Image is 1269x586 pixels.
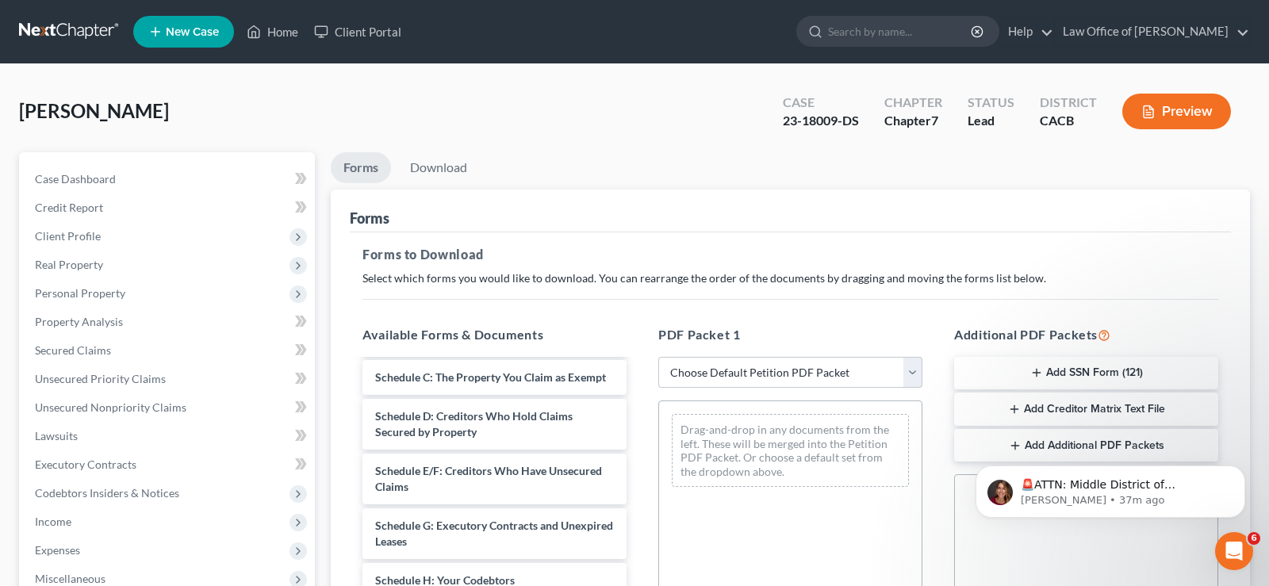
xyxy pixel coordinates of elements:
div: Status [968,94,1014,112]
span: Income [35,515,71,528]
div: Lead [968,112,1014,130]
a: Unsecured Priority Claims [22,365,315,393]
div: Chapter [884,94,942,112]
iframe: Intercom notifications message [952,366,1269,543]
a: Home [239,17,306,46]
div: Drag-and-drop in any documents from the left. These will be merged into the Petition PDF Packet. ... [672,414,909,487]
span: Schedule G: Executory Contracts and Unexpired Leases [375,519,613,548]
div: 23-18009-DS [783,112,859,130]
a: Unsecured Nonpriority Claims [22,393,315,422]
p: Select which forms you would like to download. You can rearrange the order of the documents by dr... [362,270,1218,286]
p: 🚨ATTN: Middle District of [US_STATE] The court has added a new Credit Counseling Field that we ne... [69,112,274,128]
h5: Available Forms & Documents [362,325,627,344]
a: Client Portal [306,17,409,46]
p: Message from Katie, sent 37m ago [69,128,274,142]
span: Codebtors Insiders & Notices [35,486,179,500]
div: District [1040,94,1097,112]
span: 7 [931,113,938,128]
span: Case Dashboard [35,172,116,186]
input: Search by name... [828,17,973,46]
span: Credit Report [35,201,103,214]
span: Schedule C: The Property You Claim as Exempt [375,370,606,384]
a: Case Dashboard [22,165,315,193]
div: message notification from Katie, 37m ago. 🚨ATTN: Middle District of Florida The court has added a... [24,100,293,152]
span: Schedule E/F: Creditors Who Have Unsecured Claims [375,464,602,493]
h5: Additional PDF Packets [954,325,1218,344]
div: Forms [350,209,389,228]
span: Client Profile [35,229,101,243]
span: Expenses [35,543,80,557]
a: Executory Contracts [22,450,315,479]
span: 6 [1248,532,1260,545]
a: Download [397,152,480,183]
button: Add SSN Form (121) [954,357,1218,390]
div: Chapter [884,112,942,130]
span: Lawsuits [35,429,78,442]
iframe: Intercom live chat [1215,532,1253,570]
a: Forms [331,152,391,183]
button: Preview [1122,94,1231,129]
a: Credit Report [22,193,315,222]
img: Profile image for Katie [36,114,61,140]
a: Secured Claims [22,336,315,365]
a: Property Analysis [22,308,315,336]
span: Executory Contracts [35,458,136,471]
span: Personal Property [35,286,125,300]
div: Case [783,94,859,112]
span: Secured Claims [35,343,111,357]
span: Miscellaneous [35,572,105,585]
span: Unsecured Priority Claims [35,372,166,385]
span: New Case [166,26,219,38]
div: CACB [1040,112,1097,130]
span: Schedule D: Creditors Who Hold Claims Secured by Property [375,409,573,439]
h5: Forms to Download [362,245,1218,264]
span: Real Property [35,258,103,271]
span: [PERSON_NAME] [19,99,169,122]
h5: PDF Packet 1 [658,325,922,344]
a: Help [1000,17,1053,46]
span: Property Analysis [35,315,123,328]
a: Lawsuits [22,422,315,450]
span: Unsecured Nonpriority Claims [35,400,186,414]
a: Law Office of [PERSON_NAME] [1055,17,1249,46]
